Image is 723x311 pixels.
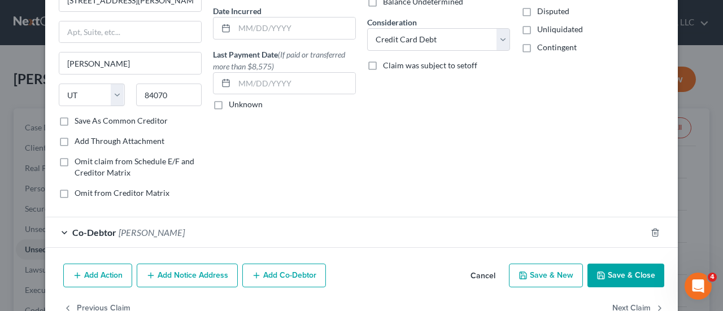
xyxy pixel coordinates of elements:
[537,24,583,34] span: Unliquidated
[59,21,201,43] input: Apt, Suite, etc...
[75,188,169,198] span: Omit from Creditor Matrix
[229,99,263,110] label: Unknown
[537,42,577,52] span: Contingent
[383,60,477,70] span: Claim was subject to setoff
[587,264,664,287] button: Save & Close
[242,264,326,287] button: Add Co-Debtor
[367,16,417,28] label: Consideration
[685,273,712,300] iframe: Intercom live chat
[708,273,717,282] span: 4
[461,265,504,287] button: Cancel
[213,50,345,71] span: (If paid or transferred more than $8,575)
[63,264,132,287] button: Add Action
[137,264,238,287] button: Add Notice Address
[234,73,355,94] input: MM/DD/YYYY
[537,6,569,16] span: Disputed
[75,156,194,177] span: Omit claim from Schedule E/F and Creditor Matrix
[509,264,583,287] button: Save & New
[72,227,116,238] span: Co-Debtor
[75,135,164,147] label: Add Through Attachment
[213,49,356,72] label: Last Payment Date
[136,84,202,106] input: Enter zip...
[213,5,262,17] label: Date Incurred
[75,115,168,126] label: Save As Common Creditor
[234,17,355,39] input: MM/DD/YYYY
[59,52,201,74] input: Enter city...
[119,227,185,238] span: [PERSON_NAME]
